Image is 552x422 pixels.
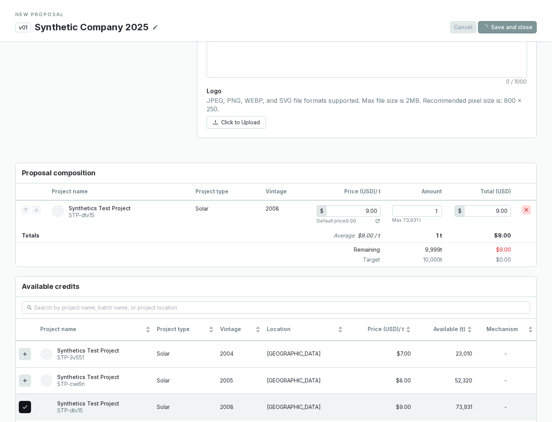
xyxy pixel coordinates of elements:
[414,394,475,420] td: 73,931
[349,377,411,384] div: $8.00
[442,244,536,255] p: $9.00
[475,367,536,394] td: -
[267,350,343,358] p: [GEOGRAPHIC_DATA]
[207,116,266,129] button: Click to Upload
[491,23,532,31] span: Save and close
[260,183,311,200] th: Vintage
[40,326,144,333] span: Project name
[349,404,411,411] div: $9.00
[475,341,536,367] td: -
[16,163,536,183] h3: Proposal composition
[386,244,442,255] p: 9,999 t
[368,326,399,332] span: Price (USD)
[349,326,404,333] span: / t
[154,341,217,367] td: Solar
[69,205,131,212] p: Synthetics Test Project
[386,256,442,264] p: 10,000 t
[455,206,465,216] div: $
[450,21,476,33] button: Cancel
[207,97,527,113] p: JPEG, PNG, WEBP, and SVG file formats supported. Max file size is 2MB. Recommended pixel size is:...
[217,394,264,420] td: 2008
[46,183,190,200] th: Project name
[478,21,537,33] button: Save and close
[442,256,536,264] p: $0.00
[475,394,536,420] td: -
[344,188,375,195] span: Price (USD)
[154,394,217,420] td: Solar
[267,404,343,411] p: [GEOGRAPHIC_DATA]
[57,400,119,407] p: Synthetics Test Project
[417,326,465,333] span: Available (t)
[414,319,475,341] th: Available (t)
[475,319,536,341] th: Mechanism
[57,347,119,354] p: Synthetics Test Project
[317,206,327,216] div: $
[190,200,260,229] td: Solar
[386,229,442,242] p: 1 t
[207,87,527,95] p: Logo
[34,303,519,312] input: Search by project name, batch name, or project location
[37,319,154,341] th: Project name
[69,212,131,219] p: STP-dtv15
[317,218,356,224] p: Default price 9.00
[260,200,311,229] td: 2008
[157,326,207,333] span: Project type
[217,319,264,341] th: Vintage
[264,319,346,341] th: Location
[267,326,336,333] span: Location
[154,319,217,341] th: Project type
[34,21,149,34] p: Synthetic Company 2025
[414,341,475,367] td: 23,010
[15,12,537,18] p: NEW PROPOSAL
[220,326,254,333] span: Vintage
[386,183,447,200] th: Amount
[221,119,260,126] span: Click to Upload
[57,381,119,387] p: STP-cwi6n
[478,326,526,333] span: Mechanism
[57,374,119,381] p: Synthetics Test Project
[358,232,380,239] p: $9.00 / t
[333,232,355,239] i: Average
[213,120,218,125] span: upload
[57,407,119,414] p: STP-dtv15
[317,244,386,255] p: Remaining
[190,183,260,200] th: Project type
[392,217,421,223] p: Max 73,931 t
[480,188,511,195] span: Total (USD)
[57,354,119,361] p: STP-3v551
[154,367,217,394] td: Solar
[311,183,386,200] th: / t
[317,256,386,264] p: Target
[267,377,343,384] p: [GEOGRAPHIC_DATA]
[442,229,536,242] p: $9.00
[16,277,536,297] h3: Available credits
[349,350,411,358] div: $7.00
[16,229,39,242] p: Totals
[482,24,489,31] span: loading
[414,367,475,394] td: 52,320
[217,367,264,394] td: 2005
[217,341,264,367] td: 2004
[15,23,31,32] p: v01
